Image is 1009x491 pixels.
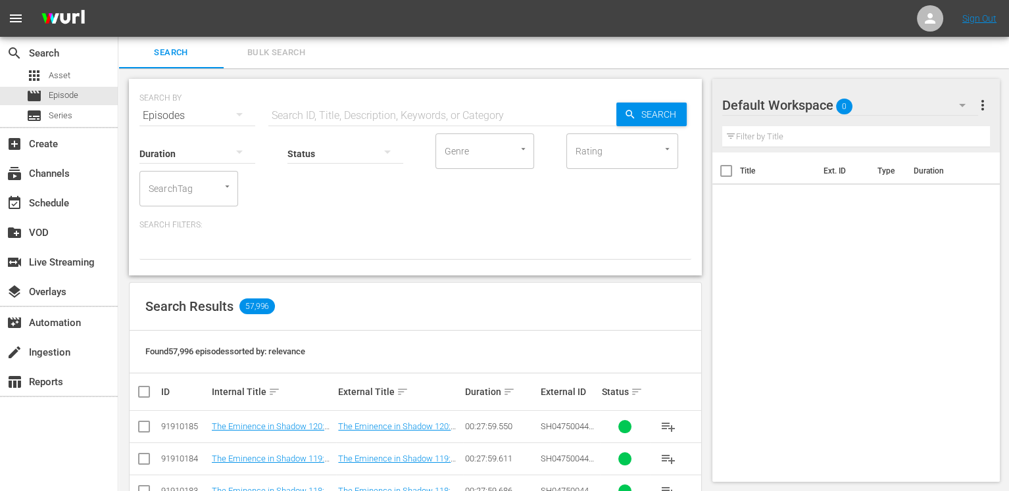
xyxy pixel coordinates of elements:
[49,89,78,102] span: Episode
[26,68,42,83] span: Asset
[465,421,537,431] div: 00:27:59.550
[49,109,72,122] span: Series
[631,386,643,398] span: sort
[541,421,594,441] span: SH047500440000
[268,386,280,398] span: sort
[636,103,687,126] span: Search
[7,195,22,211] span: Schedule
[661,143,674,155] button: Open
[465,384,537,400] div: Duration
[338,454,456,473] a: The Eminence in Shadow 119: Dancing Puppet
[541,454,594,473] span: SH047500440000
[7,315,22,331] span: Automation
[869,152,905,189] th: Type
[161,454,208,463] div: 91910184
[7,166,22,181] span: Channels
[232,45,321,60] span: Bulk Search
[660,451,676,467] span: playlist_add
[397,386,408,398] span: sort
[974,89,990,121] button: more_vert
[7,45,22,61] span: Search
[212,384,334,400] div: Internal Title
[212,421,330,441] a: The Eminence in Shadow 120: Advent of the Demon
[7,284,22,300] span: Overlays
[49,69,70,82] span: Asset
[145,298,234,314] span: Search Results
[7,374,22,390] span: Reports
[517,143,529,155] button: Open
[338,384,460,400] div: External Title
[26,88,42,104] span: Episode
[652,411,684,442] button: playlist_add
[145,346,305,356] span: Found 57,996 episodes sorted by: relevance
[962,13,997,24] a: Sign Out
[221,180,234,193] button: Open
[126,45,216,60] span: Search
[212,454,330,473] a: The Eminence in Shadow 119: Dancing Puppet
[503,386,515,398] span: sort
[974,97,990,113] span: more_vert
[7,225,22,241] span: VOD
[905,152,984,189] th: Duration
[740,152,816,189] th: Title
[815,152,869,189] th: Ext. ID
[465,454,537,463] div: 00:27:59.611
[8,11,24,26] span: menu
[32,3,95,34] img: ans4CAIJ8jUAAAAAAAAAAAAAAAAAAAAAAAAgQb4GAAAAAAAAAAAAAAAAAAAAAAAAJMjXAAAAAAAAAAAAAAAAAAAAAAAAgAT5G...
[652,443,684,475] button: playlist_add
[139,97,255,134] div: Episodes
[836,93,852,120] span: 0
[7,136,22,152] span: Create
[602,384,649,400] div: Status
[338,421,456,441] a: The Eminence in Shadow 120: Advent of the Demon
[616,103,687,126] button: Search
[660,419,676,434] span: playlist_add
[7,344,22,360] span: Ingestion
[239,298,275,314] span: 57,996
[161,421,208,431] div: 91910185
[7,254,22,270] span: Live Streaming
[722,87,979,124] div: Default Workspace
[541,386,597,397] div: External ID
[161,386,208,397] div: ID
[139,220,691,231] p: Search Filters:
[26,108,42,124] span: Series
